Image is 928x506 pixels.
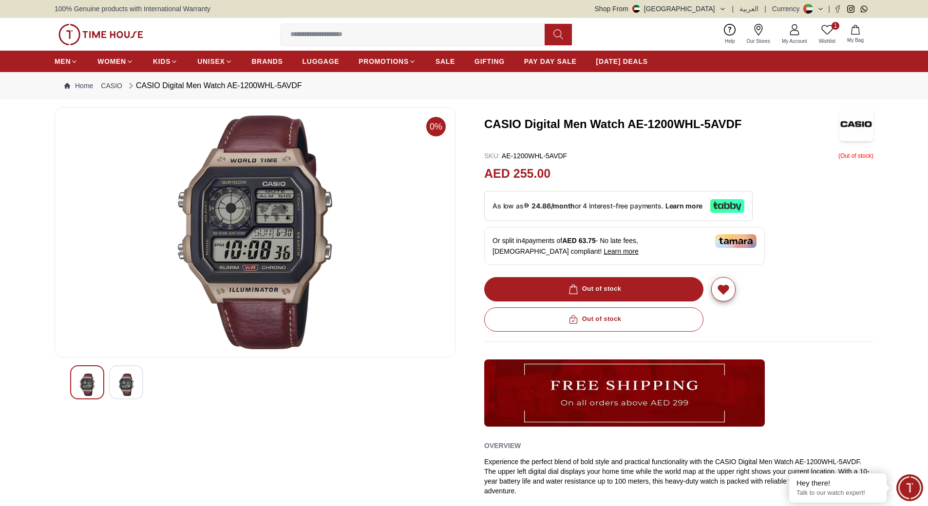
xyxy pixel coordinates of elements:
[359,56,409,66] span: PROMOTIONS
[426,117,446,136] span: 0%
[772,4,804,14] div: Currency
[359,53,416,70] a: PROMOTIONS
[739,4,758,14] button: العربية
[596,56,648,66] span: [DATE] DEALS
[743,37,774,45] span: Our Stores
[832,22,839,30] span: 1
[474,53,505,70] a: GIFTING
[97,53,133,70] a: WOMEN
[153,53,178,70] a: KIDS
[64,81,93,91] a: Home
[474,56,505,66] span: GIFTING
[732,4,734,14] span: |
[303,56,340,66] span: LUGGAGE
[484,165,550,183] h2: AED 255.00
[63,115,447,349] img: CASIO Digital Men Watch AE-1200WHL-5AVDF
[715,234,757,248] img: Tamara
[839,107,873,141] img: CASIO Digital Men Watch AE-1200WHL-5AVDF
[55,56,71,66] span: MEN
[841,23,870,46] button: My Bag
[97,56,126,66] span: WOMEN
[562,237,595,244] span: AED 63.75
[78,374,96,396] img: CASIO Digital Men Watch AE-1200WHL-5AVDF
[436,53,455,70] a: SALE
[721,37,739,45] span: Help
[484,438,521,453] h2: Overview
[58,24,143,45] img: ...
[847,5,854,13] a: Instagram
[484,227,765,265] div: Or split in 4 payments of - No late fees, [DEMOGRAPHIC_DATA] compliant!
[778,37,811,45] span: My Account
[252,53,283,70] a: BRANDS
[632,5,640,13] img: United Arab Emirates
[303,53,340,70] a: LUGGAGE
[815,37,839,45] span: Wishlist
[484,152,500,160] span: SKU :
[843,37,868,44] span: My Bag
[796,489,879,497] p: Talk to our watch expert!
[153,56,170,66] span: KIDS
[252,56,283,66] span: BRANDS
[896,474,923,501] div: Chat Widget
[524,56,577,66] span: PAY DAY SALE
[484,116,839,132] h3: CASIO Digital Men Watch AE-1200WHL-5AVDF
[741,22,776,47] a: Our Stores
[604,247,639,255] span: Learn more
[860,5,868,13] a: Whatsapp
[101,81,122,91] a: CASIO
[55,53,78,70] a: MEN
[55,72,873,99] nav: Breadcrumb
[834,5,841,13] a: Facebook
[117,374,135,396] img: CASIO Digital Men Watch AE-1200WHL-5AVDF
[55,4,210,14] span: 100% Genuine products with International Warranty
[596,53,648,70] a: [DATE] DEALS
[828,4,830,14] span: |
[813,22,841,47] a: 1Wishlist
[764,4,766,14] span: |
[838,151,873,161] p: ( Out of stock )
[484,359,765,427] img: ...
[719,22,741,47] a: Help
[524,53,577,70] a: PAY DAY SALE
[796,478,879,488] div: Hey there!
[484,151,567,161] p: AE-1200WHL-5AVDF
[197,56,225,66] span: UNISEX
[484,457,873,496] div: Experience the perfect blend of bold style and practical functionality with the CASIO Digital Men...
[595,4,726,14] button: Shop From[GEOGRAPHIC_DATA]
[197,53,232,70] a: UNISEX
[436,56,455,66] span: SALE
[126,80,302,92] div: CASIO Digital Men Watch AE-1200WHL-5AVDF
